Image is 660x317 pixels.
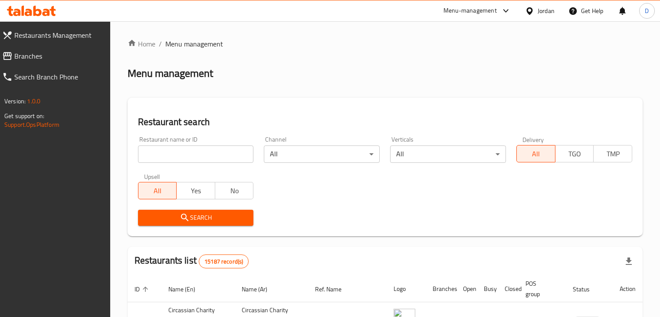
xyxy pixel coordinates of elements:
span: 15187 record(s) [199,258,248,266]
h2: Restaurant search [138,116,632,129]
div: Jordan [538,6,555,16]
span: All [142,185,174,197]
button: All [138,182,177,199]
span: Status [573,284,601,294]
th: Open [456,276,477,302]
a: Home [128,39,155,49]
button: Yes [176,182,215,199]
span: POS group [525,278,555,299]
nav: breadcrumb [128,39,643,49]
button: TMP [593,145,632,162]
a: Support.OpsPlatform [4,119,59,130]
span: Restaurants Management [14,30,103,40]
span: Get support on: [4,110,44,122]
span: TMP [597,148,629,160]
span: All [520,148,552,160]
h2: Restaurants list [135,254,249,268]
span: Ref. Name [315,284,353,294]
div: All [390,145,506,163]
input: Search for restaurant name or ID.. [138,145,254,163]
button: All [516,145,555,162]
span: Yes [180,185,212,197]
th: Logo [387,276,426,302]
label: Upsell [144,173,160,179]
span: Name (Ar) [242,284,279,294]
span: Name (En) [168,284,207,294]
label: Delivery [522,136,544,142]
div: Menu-management [443,6,497,16]
span: No [219,185,250,197]
h2: Menu management [128,66,213,80]
span: Version: [4,96,26,107]
span: D [645,6,649,16]
th: Branches [426,276,456,302]
th: Busy [477,276,498,302]
div: Export file [618,251,639,272]
span: Search Branch Phone [14,72,103,82]
th: Closed [498,276,519,302]
button: No [215,182,254,199]
div: All [264,145,380,163]
span: Search [145,212,247,223]
div: Total records count [199,254,249,268]
span: 1.0.0 [27,96,40,107]
span: TGO [559,148,591,160]
span: Menu management [165,39,223,49]
span: Branches [14,51,103,61]
li: / [159,39,162,49]
th: Action [613,276,643,302]
button: TGO [555,145,594,162]
span: ID [135,284,151,294]
button: Search [138,210,254,226]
